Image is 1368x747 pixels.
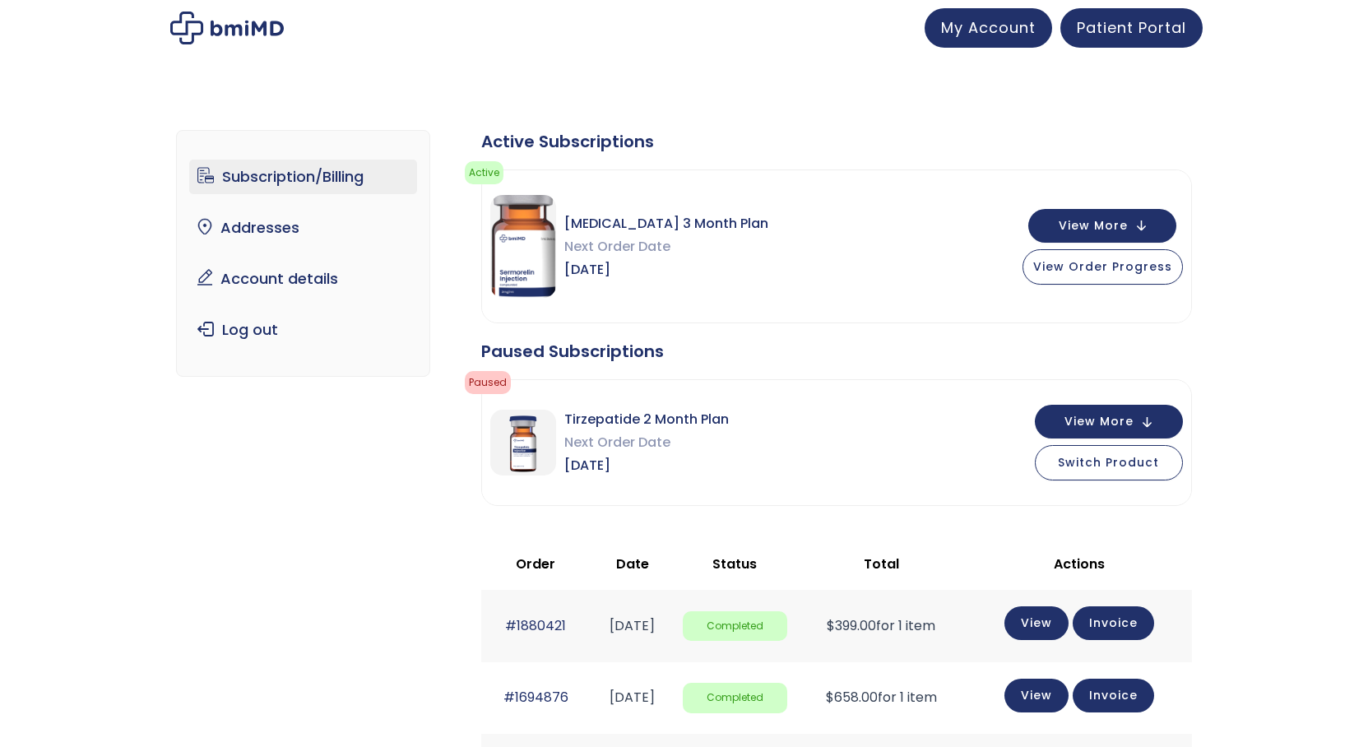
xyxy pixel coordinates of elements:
a: Log out [189,313,417,347]
div: Active Subscriptions [481,130,1192,153]
span: Next Order Date [564,235,768,258]
span: Date [616,554,649,573]
img: sermorelin [490,195,556,298]
a: Account details [189,262,417,296]
span: My Account [941,17,1036,38]
span: 399.00 [827,616,876,635]
img: My account [170,12,284,44]
a: View [1004,606,1069,640]
span: $ [827,616,835,635]
span: Status [712,554,757,573]
a: View [1004,679,1069,712]
button: View More [1035,405,1183,438]
span: Patient Portal [1077,17,1186,38]
span: Completed [683,611,787,642]
span: Completed [683,683,787,713]
span: $ [826,688,834,707]
a: Subscription/Billing [189,160,417,194]
span: Total [864,554,899,573]
button: Switch Product [1035,445,1183,480]
a: #1880421 [505,616,566,635]
span: View More [1064,416,1134,427]
nav: Account pages [176,130,430,377]
span: Actions [1054,554,1105,573]
span: Active [465,161,503,184]
span: View Order Progress [1033,258,1172,275]
a: Patient Portal [1060,8,1203,48]
span: Order [516,554,555,573]
td: for 1 item [795,662,967,734]
div: Paused Subscriptions [481,340,1192,363]
a: Invoice [1073,679,1154,712]
time: [DATE] [610,616,655,635]
time: [DATE] [610,688,655,707]
span: Switch Product [1058,454,1159,471]
td: for 1 item [795,590,967,661]
span: 658.00 [826,688,878,707]
span: Paused [465,371,511,394]
a: #1694876 [503,688,568,707]
a: Addresses [189,211,417,245]
span: [DATE] [564,258,768,281]
button: View More [1028,209,1176,243]
span: [MEDICAL_DATA] 3 Month Plan [564,212,768,235]
a: Invoice [1073,606,1154,640]
a: My Account [925,8,1052,48]
span: View More [1059,220,1128,231]
button: View Order Progress [1023,249,1183,285]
